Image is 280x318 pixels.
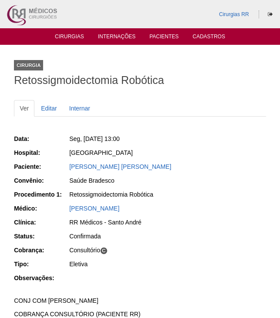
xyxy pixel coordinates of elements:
div: Clínica: [14,218,68,227]
div: Eletiva [69,260,266,268]
i: Sair [268,12,273,17]
a: Editar [35,100,63,117]
a: Cirurgias RR [219,11,249,17]
a: Pacientes [149,33,179,42]
div: Cirurgia [14,60,43,70]
a: Internar [64,100,96,117]
div: Cobrança: [14,246,68,254]
a: [PERSON_NAME] [PERSON_NAME] [69,163,171,170]
div: Médico: [14,204,68,213]
div: Saúde Bradesco [69,176,266,185]
div: Hospital: [14,148,68,157]
div: RR Médicos - Santo André [69,218,266,227]
a: Cirurgias [55,33,84,42]
div: Consultório [69,246,266,254]
a: Cadastros [192,33,225,42]
div: Status: [14,232,68,241]
div: Data: [14,134,68,143]
h1: Retossigmoidectomia Robótica [14,75,266,86]
div: Retossigmoidectomia Robótica [69,190,266,199]
div: Tipo: [14,260,68,268]
span: Seg, [DATE] 13:00 [69,135,120,142]
div: Convênio: [14,176,68,185]
a: Ver [14,100,34,117]
p: CONJ COM [PERSON_NAME] [14,297,266,305]
div: Observações: [14,274,68,282]
div: Paciente: [14,162,68,171]
span: C [100,247,108,254]
div: Procedimento 1: [14,190,68,199]
div: [GEOGRAPHIC_DATA] [69,148,266,157]
a: [PERSON_NAME] [69,205,119,212]
a: Internações [98,33,136,42]
div: Confirmada [69,232,266,241]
